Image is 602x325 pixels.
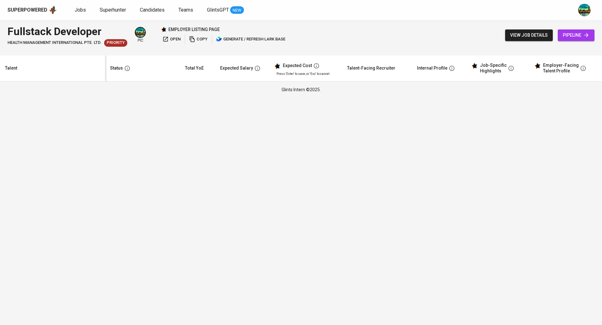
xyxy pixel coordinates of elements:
div: Job-Specific Highlights [480,63,507,74]
div: Status [110,64,123,72]
img: Glints Star [161,27,166,32]
a: Candidates [140,6,166,14]
span: copy [189,36,208,43]
a: pipeline [558,29,594,41]
span: pipeline [563,31,589,39]
span: generate / refresh lark base [216,36,285,43]
div: Expected Cost [283,63,312,69]
img: glints_star.svg [534,63,541,69]
span: GlintsGPT [207,7,229,13]
img: a5d44b89-0c59-4c54-99d0-a63b29d42bd3.jpg [135,28,145,37]
div: Talent-Facing Recruiter [347,64,395,72]
span: Candidates [140,7,165,13]
button: open [161,34,182,44]
img: glints_star.svg [274,63,280,69]
span: Teams [178,7,193,13]
a: Superhunter [100,6,127,14]
div: Fullstack Developer [8,24,127,39]
div: Talent [5,64,17,72]
span: Priority [104,40,127,46]
button: lark generate / refresh lark base [214,34,287,44]
a: GlintsGPT NEW [207,6,244,14]
img: a5d44b89-0c59-4c54-99d0-a63b29d42bd3.jpg [578,4,591,16]
div: New Job received from Demand Team [104,39,127,47]
div: Expected Salary [220,64,253,72]
span: view job details [510,31,548,39]
img: glints_star.svg [471,63,478,69]
img: app logo [49,5,57,15]
div: Employer-Facing Talent Profile [543,63,579,74]
span: Superhunter [100,7,126,13]
p: Press 'Enter' to save, or 'Esc' to cancel [277,71,337,76]
span: Jobs [75,7,86,13]
div: Total YoE [185,64,204,72]
a: Jobs [75,6,87,14]
div: Superpowered [8,7,47,14]
img: lark [216,36,222,42]
a: Superpoweredapp logo [8,5,57,15]
a: Teams [178,6,194,14]
span: open [162,36,181,43]
button: copy [187,34,209,44]
div: pic [135,27,146,43]
span: NEW [230,7,244,13]
button: view job details [505,29,553,41]
p: employer listing page [168,26,220,33]
span: HEALTH MANAGEMENT INTERNATIONAL PTE. LTD. [8,40,102,46]
div: Internal Profile [417,64,447,72]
